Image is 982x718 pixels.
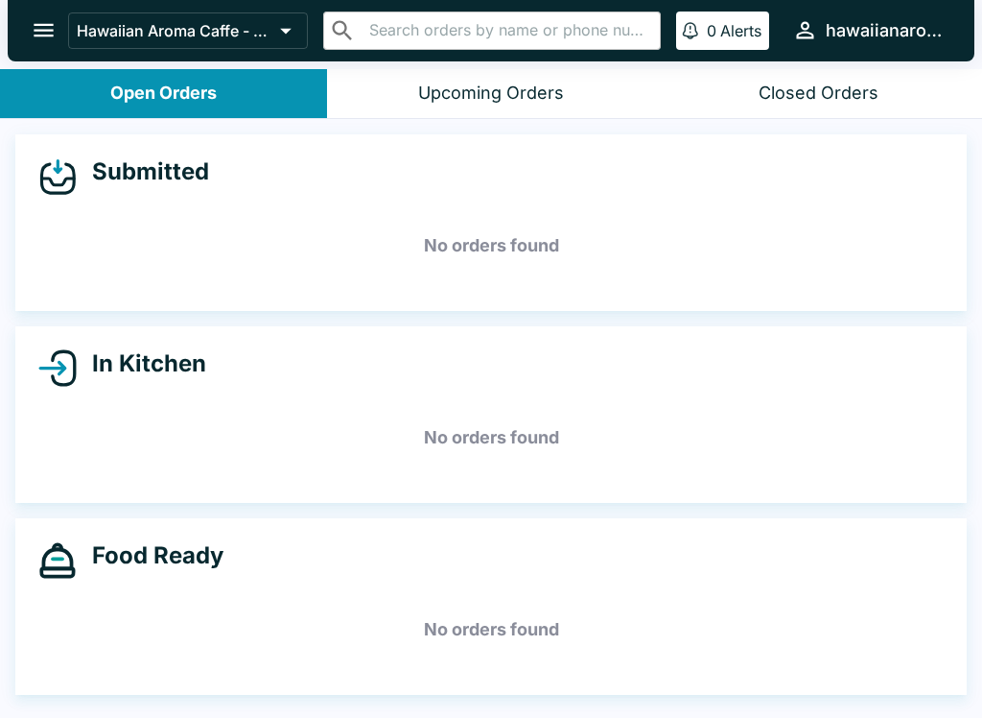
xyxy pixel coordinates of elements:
[77,157,209,186] h4: Submitted
[759,83,878,105] div: Closed Orders
[826,19,944,42] div: hawaiianaromacaffe
[363,17,652,44] input: Search orders by name or phone number
[720,21,761,40] p: Alerts
[707,21,716,40] p: 0
[68,12,308,49] button: Hawaiian Aroma Caffe - Waikiki Beachcomber
[77,349,206,378] h4: In Kitchen
[38,595,944,664] h5: No orders found
[77,21,272,40] p: Hawaiian Aroma Caffe - Waikiki Beachcomber
[418,83,564,105] div: Upcoming Orders
[19,6,68,55] button: open drawer
[38,403,944,472] h5: No orders found
[38,211,944,280] h5: No orders found
[77,541,223,570] h4: Food Ready
[110,83,217,105] div: Open Orders
[784,10,951,51] button: hawaiianaromacaffe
